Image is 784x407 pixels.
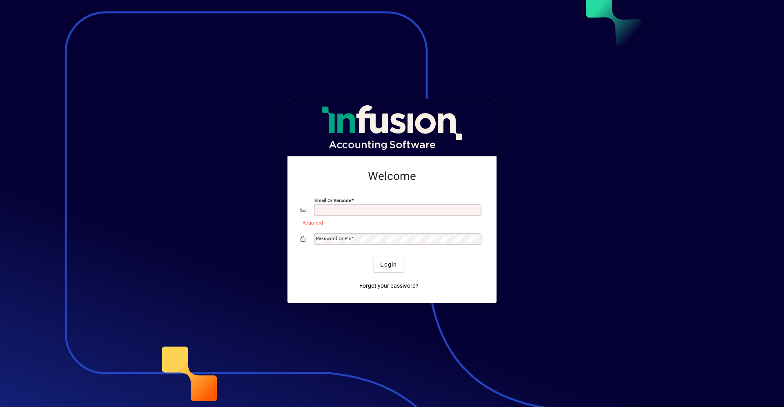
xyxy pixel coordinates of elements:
[380,260,397,269] span: Login
[301,169,483,183] h2: Welcome
[356,278,422,293] a: Forgot your password?
[314,198,351,203] mat-label: Email or Barcode
[316,236,351,241] mat-label: Password or Pin
[303,218,477,227] mat-error: Required
[359,282,419,290] span: Forgot your password?
[374,257,403,272] button: Login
